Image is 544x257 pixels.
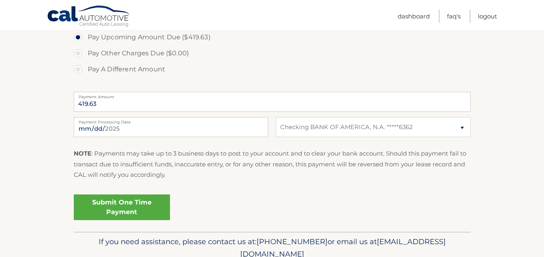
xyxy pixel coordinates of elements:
strong: NOTE [74,150,91,157]
label: Pay Upcoming Amount Due ($419.63) [74,29,471,45]
label: Pay Other Charges Due ($0.00) [74,45,471,61]
a: FAQ's [447,10,461,23]
span: [PHONE_NUMBER] [257,237,328,246]
p: : Payments may take up to 3 business days to post to your account and to clear your bank account.... [74,148,471,180]
label: Pay A Different Amount [74,61,471,77]
a: Cal Automotive [47,5,131,28]
label: Payment Amount [74,92,471,98]
a: Dashboard [398,10,430,23]
a: Submit One Time Payment [74,194,170,220]
a: Logout [478,10,497,23]
input: Payment Date [74,117,268,137]
label: Payment Processing Date [74,117,268,123]
input: Payment Amount [74,92,471,112]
